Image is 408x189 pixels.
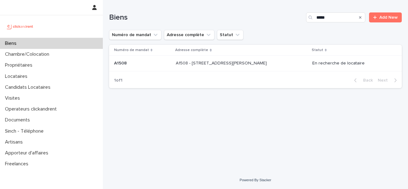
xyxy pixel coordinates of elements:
[369,12,402,22] a: Add New
[2,51,54,57] p: Chambre/Colocation
[375,78,402,83] button: Next
[2,139,28,145] p: Artisans
[2,95,25,101] p: Visites
[114,59,128,66] p: A1508
[114,47,149,54] p: Numéro de mandat
[2,150,53,156] p: Apporteur d'affaires
[2,161,33,167] p: Freelances
[2,40,22,46] p: Biens
[306,12,365,22] input: Search
[109,73,127,88] p: 1 of 1
[379,15,398,20] span: Add New
[176,59,268,66] p: A1508 - [STREET_ADDRESS][PERSON_NAME]
[2,106,62,112] p: Operateurs clickandrent
[164,30,214,40] button: Adresse complète
[2,84,55,90] p: Candidats Locataires
[5,20,35,33] img: UCB0brd3T0yccxBKYDjQ
[312,61,392,66] p: En recherche de locataire
[109,30,161,40] button: Numéro de mandat
[217,30,243,40] button: Statut
[2,62,37,68] p: Propriétaires
[240,178,271,182] a: Powered By Stacker
[109,56,402,71] tr: A1508A1508 A1508 - [STREET_ADDRESS][PERSON_NAME]A1508 - [STREET_ADDRESS][PERSON_NAME] En recherch...
[175,47,208,54] p: Adresse complète
[312,47,323,54] p: Statut
[378,78,391,83] span: Next
[349,78,375,83] button: Back
[359,78,373,83] span: Back
[109,13,304,22] h1: Biens
[2,117,35,123] p: Documents
[2,128,49,134] p: Sinch - Téléphone
[2,73,32,79] p: Locataires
